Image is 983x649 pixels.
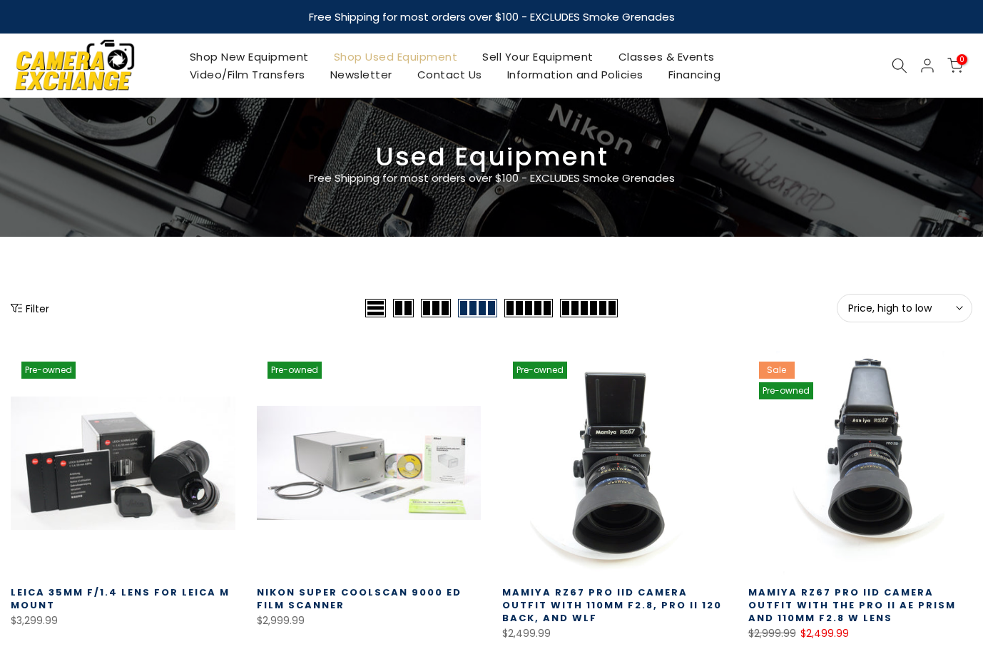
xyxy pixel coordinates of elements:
[748,586,956,625] a: Mamiya RZ67 Pro IID Camera Outfit with the Pro II AE Prism and 110MM F2.8 W Lens
[404,66,494,83] a: Contact Us
[317,66,404,83] a: Newsletter
[177,48,321,66] a: Shop New Equipment
[11,301,49,315] button: Show filters
[11,148,972,166] h3: Used Equipment
[502,586,722,625] a: Mamiya RZ67 Pro IID Camera Outfit with 110MM F2.8, Pro II 120 Back, and WLF
[309,9,675,24] strong: Free Shipping for most orders over $100 - EXCLUDES Smoke Grenades
[224,170,759,187] p: Free Shipping for most orders over $100 - EXCLUDES Smoke Grenades
[11,586,230,612] a: Leica 35mm f/1.4 Lens for Leica M Mount
[748,626,796,640] del: $2,999.99
[257,612,482,630] div: $2,999.99
[957,54,967,65] span: 0
[177,66,317,83] a: Video/Film Transfers
[848,302,961,315] span: Price, high to low
[494,66,656,83] a: Information and Policies
[837,294,972,322] button: Price, high to low
[947,58,963,73] a: 0
[321,48,470,66] a: Shop Used Equipment
[257,586,462,612] a: Nikon Super Coolscan 9000 ED Film Scanner
[656,66,733,83] a: Financing
[502,625,727,643] div: $2,499.99
[800,625,849,643] ins: $2,499.99
[606,48,727,66] a: Classes & Events
[470,48,606,66] a: Sell Your Equipment
[11,612,235,630] div: $3,299.99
